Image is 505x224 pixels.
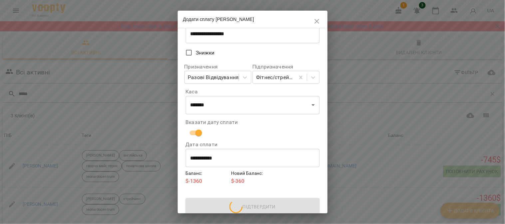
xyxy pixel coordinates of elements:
[196,49,215,57] span: Знижки
[231,170,274,177] h6: Новий Баланс :
[188,73,239,81] div: Разові Відвідування
[256,73,296,81] div: Фітнес/стрейчинг/гімнастика індив 1
[183,17,254,22] span: Додати сплату [PERSON_NAME]
[186,170,229,177] h6: Баланс :
[253,64,320,69] label: Підпризначення
[231,177,274,185] p: $ -360
[184,64,251,69] label: Призначення
[186,177,229,185] p: $ -1360
[186,89,320,94] label: Каса
[186,120,320,125] label: Вказати дату сплати
[186,142,320,147] label: Дата сплати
